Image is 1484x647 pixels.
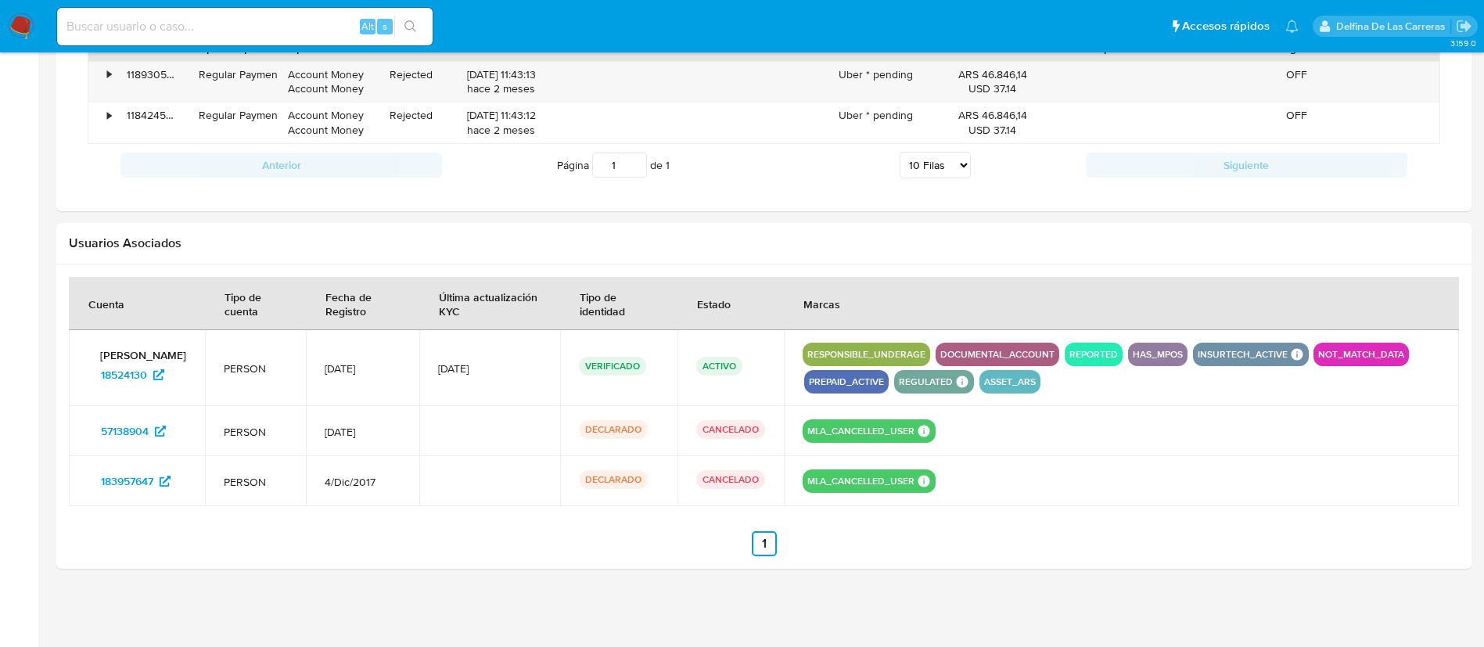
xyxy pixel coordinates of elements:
span: Accesos rápidos [1182,18,1270,34]
span: 3.159.0 [1450,37,1476,49]
span: s [383,19,387,34]
span: Alt [361,19,374,34]
p: delfina.delascarreras@mercadolibre.com [1336,19,1450,34]
a: Notificaciones [1285,20,1299,33]
h2: Usuarios Asociados [69,235,1459,251]
a: Salir [1456,18,1472,34]
button: search-icon [394,16,426,38]
input: Buscar usuario o caso... [57,16,433,37]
